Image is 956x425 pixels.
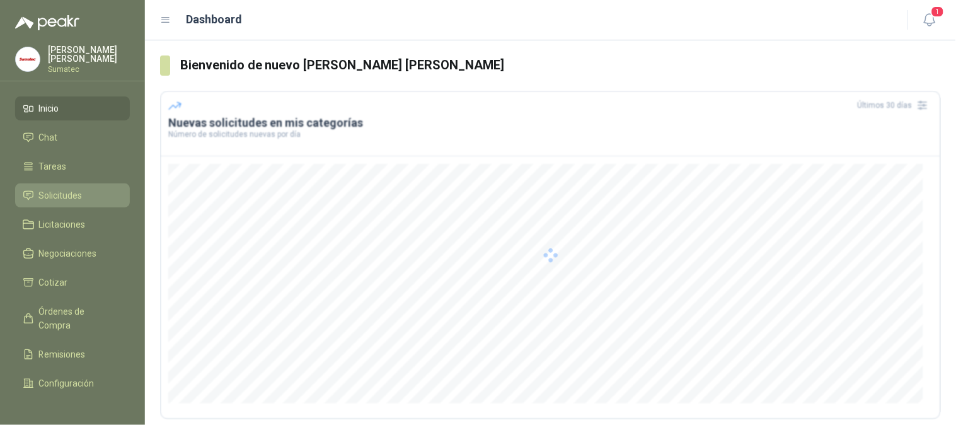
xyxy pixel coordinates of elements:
span: Tareas [39,160,67,173]
a: Inicio [15,96,130,120]
span: Remisiones [39,347,86,361]
span: 1 [931,6,945,18]
p: Sumatec [48,66,130,73]
span: Órdenes de Compra [39,305,118,332]
img: Logo peakr [15,15,79,30]
span: Inicio [39,102,59,115]
span: Chat [39,131,58,144]
h1: Dashboard [187,11,243,28]
span: Configuración [39,376,95,390]
a: Solicitudes [15,183,130,207]
a: Remisiones [15,342,130,366]
h3: Bienvenido de nuevo [PERSON_NAME] [PERSON_NAME] [180,55,941,75]
img: Company Logo [16,47,40,71]
a: Configuración [15,371,130,395]
span: Solicitudes [39,189,83,202]
a: Tareas [15,154,130,178]
span: Cotizar [39,276,68,289]
a: Licitaciones [15,212,130,236]
span: Negociaciones [39,247,97,260]
span: Licitaciones [39,218,86,231]
a: Negociaciones [15,242,130,265]
a: Órdenes de Compra [15,300,130,337]
p: [PERSON_NAME] [PERSON_NAME] [48,45,130,63]
button: 1 [918,9,941,32]
a: Cotizar [15,271,130,294]
a: Chat [15,125,130,149]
